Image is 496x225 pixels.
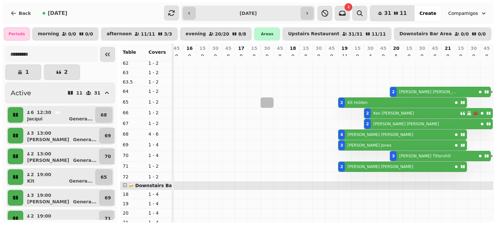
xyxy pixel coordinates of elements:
[123,191,143,197] p: 18
[373,121,439,127] p: [PERSON_NAME] [PERSON_NAME]
[461,32,469,36] p: 0 / 0
[445,45,451,51] p: 21
[37,171,51,178] p: 19:00
[25,190,98,206] button: 319:00[PERSON_NAME]Genera...
[123,50,136,55] span: Table
[303,53,308,59] p: 0
[149,174,169,180] p: 1 - 2
[105,195,111,201] p: 69
[373,111,414,116] p: Kev [PERSON_NAME]
[101,112,107,118] p: 68
[101,174,107,180] p: 65
[399,89,457,95] p: [PERSON_NAME] [PERSON_NAME]
[149,131,169,137] p: 4 - 6
[27,157,69,163] p: [PERSON_NAME]
[354,45,360,51] p: 15
[340,132,343,137] div: 4
[432,45,438,51] p: 45
[19,11,31,16] span: Back
[64,70,67,75] p: 2
[290,45,296,51] p: 18
[340,143,343,148] div: 3
[264,45,270,51] p: 30
[347,6,350,9] span: 1
[95,107,112,123] button: 68
[419,45,425,51] p: 30
[348,32,363,36] p: 31 / 31
[99,149,116,164] button: 70
[340,100,343,105] div: 2
[30,130,34,136] p: 3
[149,152,169,159] p: 1 - 4
[27,198,69,205] p: [PERSON_NAME]
[288,31,339,37] p: Upstairs Restaurant
[76,91,82,95] p: 11
[394,28,491,40] button: Downstairs Bar Area0/00/0
[123,109,143,116] p: 66
[149,60,169,66] p: 1 - 2
[238,32,246,36] p: 8 / 8
[393,45,399,51] p: 20
[215,32,229,36] p: 20 / 20
[226,53,231,59] p: 0
[149,99,169,105] p: 1 - 2
[37,109,51,116] p: 12:30
[30,192,34,198] p: 3
[37,151,51,157] p: 13:00
[458,53,463,59] p: 0
[30,151,34,157] p: 2
[5,6,36,21] button: Back
[394,53,399,59] p: 5
[100,47,115,62] button: Collapse sidebar
[149,88,169,95] p: 1 - 2
[123,174,143,180] p: 72
[105,215,111,222] p: 71
[73,136,97,143] p: Genera ...
[315,45,322,51] p: 30
[381,53,386,59] p: 0
[316,53,321,59] p: 0
[68,32,76,36] p: 0 / 0
[368,53,373,59] p: 4
[95,169,112,185] button: 65
[27,116,43,122] p: Jacqui
[186,31,206,37] p: evening
[414,6,441,21] button: Create
[123,210,143,216] p: 20
[73,157,97,163] p: Genera ...
[44,64,80,80] button: 2
[251,45,257,51] p: 15
[444,7,491,19] button: Compamigos
[37,192,51,198] p: 19:00
[186,45,192,51] p: 16
[164,32,172,36] p: 3 / 3
[48,11,67,16] span: [DATE]
[25,149,98,164] button: 213:00[PERSON_NAME]Genera...
[367,45,373,51] p: 30
[149,191,169,197] p: 1 - 4
[252,53,257,59] p: 0
[347,132,413,137] p: [PERSON_NAME] [PERSON_NAME]
[478,32,486,36] p: 0 / 0
[149,109,169,116] p: 1 - 2
[471,53,476,59] p: 0
[123,152,143,159] p: 70
[392,153,395,159] div: 3
[399,153,450,159] p: [PERSON_NAME] Tittershill
[25,107,94,123] button: 612:30JacquiGenera...
[445,53,450,59] p: 0
[123,69,143,76] p: 63
[27,136,69,143] p: [PERSON_NAME]
[407,53,412,59] p: 0
[123,200,143,207] p: 19
[149,50,166,55] span: Covers
[27,178,34,184] p: Kit
[303,45,309,51] p: 15
[123,79,143,85] p: 63.5
[105,153,111,160] p: 70
[107,31,132,37] p: afternoon
[25,128,98,143] button: 313:00[PERSON_NAME]Genera...
[380,45,386,51] p: 45
[30,171,34,178] p: 2
[25,70,29,75] p: 1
